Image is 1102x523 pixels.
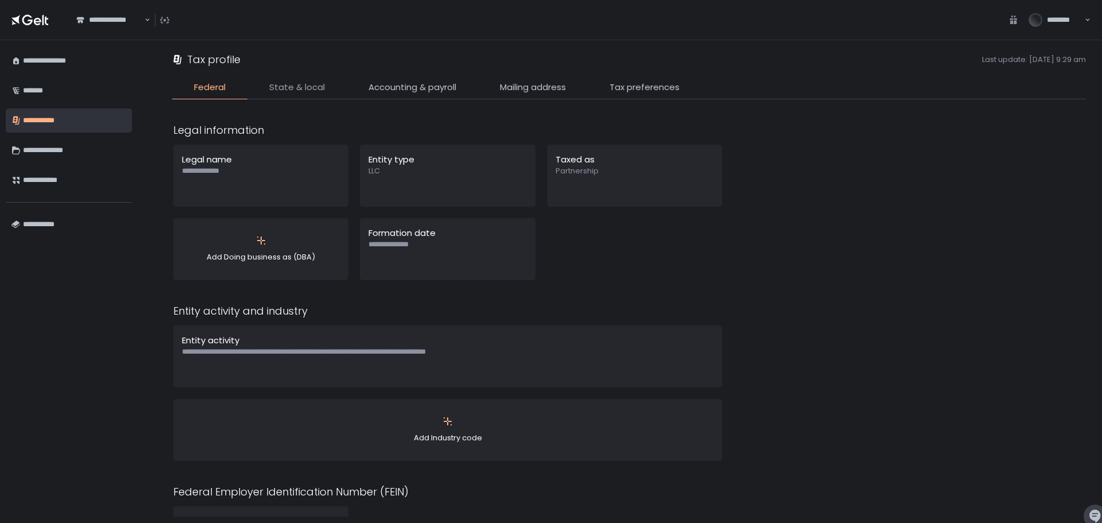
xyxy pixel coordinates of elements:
[500,81,566,94] span: Mailing address
[173,399,722,461] button: Add Industry code
[173,484,722,499] div: Federal Employer Identification Number (FEIN)
[182,153,232,165] span: Legal name
[269,81,325,94] span: State & local
[610,81,680,94] span: Tax preferences
[173,122,722,138] div: Legal information
[194,81,226,94] span: Federal
[187,52,240,67] h1: Tax profile
[556,153,595,165] span: Taxed as
[173,303,722,319] div: Entity activity and industry
[182,227,340,272] div: Add Doing business as (DBA)
[360,145,535,207] button: Entity typeLLC
[368,227,436,239] span: Formation date
[69,8,150,32] div: Search for option
[245,55,1086,65] span: Last update: [DATE] 9:29 am
[173,218,348,280] button: Add Doing business as (DBA)
[182,334,239,346] span: Entity activity
[368,166,526,176] span: LLC
[556,166,713,176] span: Partnership
[368,81,456,94] span: Accounting & payroll
[368,153,414,165] span: Entity type
[547,145,722,207] button: Taxed asPartnership
[182,408,713,452] div: Add Industry code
